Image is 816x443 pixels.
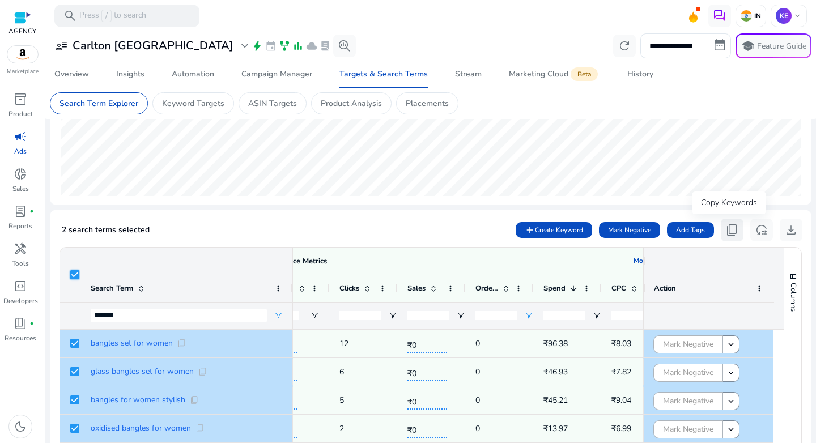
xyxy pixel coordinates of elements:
img: amazon.svg [7,46,38,63]
span: keyboard_arrow_down [793,11,802,20]
p: Resources [5,333,36,343]
span: content_copy [198,367,207,376]
button: Open Filter Menu [524,311,533,320]
p: More [634,256,650,265]
span: Mark Negative [663,418,713,441]
p: 0 [475,389,480,412]
div: Targets & Search Terms [339,70,428,78]
span: Spend [543,283,566,293]
p: Sales [12,184,29,194]
div: Overview [54,70,89,78]
span: Orders [475,283,498,293]
button: reset_settings [750,219,773,241]
span: handyman [14,242,27,255]
span: Mark Negative [608,225,651,235]
span: user_attributes [54,39,68,53]
span: inventory_2 [14,92,27,106]
p: Placements [406,97,449,109]
button: schoolFeature Guide [736,33,811,58]
span: glass bangles set for women [91,368,194,376]
span: Add Tags [676,225,705,235]
span: refresh [618,39,631,53]
mat-icon: keyboard_arrow_down [726,396,736,406]
span: lab_profile [14,205,27,218]
span: / [101,10,112,22]
button: Open Filter Menu [310,311,319,320]
div: Campaign Manager [241,70,312,78]
div: History [627,70,653,78]
span: cloud [306,40,317,52]
p: Press to search [79,10,146,22]
button: Mark Negative [653,364,723,382]
button: Open Filter Menu [456,311,465,320]
p: Search Term Explorer [59,97,138,109]
p: ₹9.04 [611,389,631,412]
span: search [63,9,77,23]
span: bangles for women stylish [91,396,185,404]
mat-icon: keyboard_arrow_down [726,368,736,378]
p: 2 [339,417,344,440]
span: lab_profile [320,40,331,52]
p: Developers [3,296,38,306]
span: donut_small [14,167,27,181]
span: Action [654,283,676,293]
h3: Carlton [GEOGRAPHIC_DATA] [73,39,233,53]
button: Open Filter Menu [388,311,397,320]
p: Reports [8,221,32,231]
button: Mark Negative [653,420,723,438]
p: ₹8.03 [611,332,631,355]
mat-icon: keyboard_arrow_down [726,424,736,435]
button: content_copy [721,219,743,241]
span: content_copy [725,223,739,237]
button: Mark Negative [653,392,723,410]
span: event [265,40,277,52]
p: ₹6.99 [611,417,631,440]
button: download [780,219,802,241]
input: Search Term Filter Input [91,309,267,322]
span: download [784,223,798,237]
span: bangles set for women [91,339,173,347]
p: ASIN Targets [248,97,297,109]
span: Clicks [339,283,359,293]
p: Marketplace [7,67,39,76]
span: content_copy [190,395,199,404]
p: 0 [475,332,480,355]
span: Columns [788,283,798,312]
button: Mark Negative [599,222,660,238]
span: 2 search terms selected [62,224,150,235]
span: campaign [14,130,27,143]
span: fiber_manual_record [29,321,34,326]
span: ₹0 [407,334,447,353]
button: Add Tags [667,222,714,238]
span: fiber_manual_record [29,209,34,214]
span: Mark Negative [663,333,713,356]
p: ₹96.38 [543,332,568,355]
span: oxidised bangles for women [91,424,191,432]
img: in.svg [741,10,752,22]
span: code_blocks [14,279,27,293]
span: dark_mode [14,420,27,433]
p: ₹46.93 [543,360,568,384]
button: Open Filter Menu [592,311,601,320]
p: Feature Guide [757,41,806,52]
span: book_4 [14,317,27,330]
p: 6 [339,360,344,384]
div: Marketing Cloud [509,70,600,79]
span: expand_more [238,39,252,53]
p: Product [8,109,33,119]
p: Tools [12,258,29,269]
p: Product Analysis [321,97,382,109]
div: Stream [455,70,482,78]
span: reset_settings [755,223,768,237]
mat-icon: add [525,225,535,235]
span: content_copy [195,424,205,433]
span: Search Term [91,283,133,293]
mat-icon: keyboard_arrow_down [726,339,736,350]
p: 12 [339,332,348,355]
button: search_insights [333,35,356,57]
span: Mark Negative [663,389,713,412]
p: ₹45.21 [543,389,568,412]
span: CPC [611,283,626,293]
span: ₹0 [407,362,447,381]
p: Keyword Targets [162,97,224,109]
